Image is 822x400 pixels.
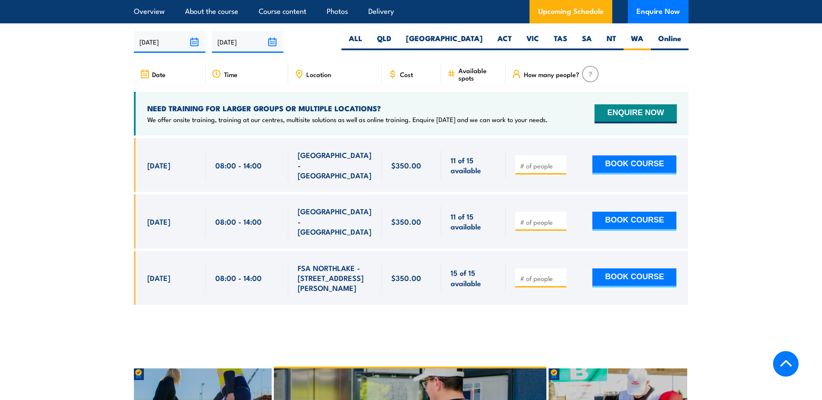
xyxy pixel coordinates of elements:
[391,160,421,170] span: $350.00
[298,150,372,180] span: [GEOGRAPHIC_DATA] - [GEOGRAPHIC_DATA]
[575,33,599,50] label: SA
[520,218,563,226] input: # of people
[524,71,579,78] span: How many people?
[599,33,624,50] label: NT
[595,104,676,123] button: ENQUIRE NOW
[520,274,563,283] input: # of people
[451,211,496,232] span: 11 of 15 available
[215,160,262,170] span: 08:00 - 14:00
[215,273,262,283] span: 08:00 - 14:00
[147,216,170,226] span: [DATE]
[152,71,166,78] span: Date
[134,31,205,53] input: From date
[391,273,421,283] span: $350.00
[490,33,519,50] label: ACT
[592,268,676,287] button: BOOK COURSE
[212,31,283,53] input: To date
[451,155,496,175] span: 11 of 15 available
[370,33,399,50] label: QLD
[592,212,676,231] button: BOOK COURSE
[520,161,563,170] input: # of people
[224,71,237,78] span: Time
[147,160,170,170] span: [DATE]
[298,263,372,293] span: FSA NORTHLAKE - [STREET_ADDRESS][PERSON_NAME]
[298,206,372,236] span: [GEOGRAPHIC_DATA] - [GEOGRAPHIC_DATA]
[306,71,331,78] span: Location
[147,273,170,283] span: [DATE]
[147,103,548,113] h4: NEED TRAINING FOR LARGER GROUPS OR MULTIPLE LOCATIONS?
[624,33,651,50] label: WA
[451,268,496,288] span: 15 of 15 available
[147,115,548,124] p: We offer onsite training, training at our centres, multisite solutions as well as online training...
[215,216,262,226] span: 08:00 - 14:00
[391,216,421,226] span: $350.00
[341,33,370,50] label: ALL
[400,71,413,78] span: Cost
[519,33,546,50] label: VIC
[592,155,676,174] button: BOOK COURSE
[546,33,575,50] label: TAS
[651,33,689,50] label: Online
[399,33,490,50] label: [GEOGRAPHIC_DATA]
[458,67,500,81] span: Available spots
